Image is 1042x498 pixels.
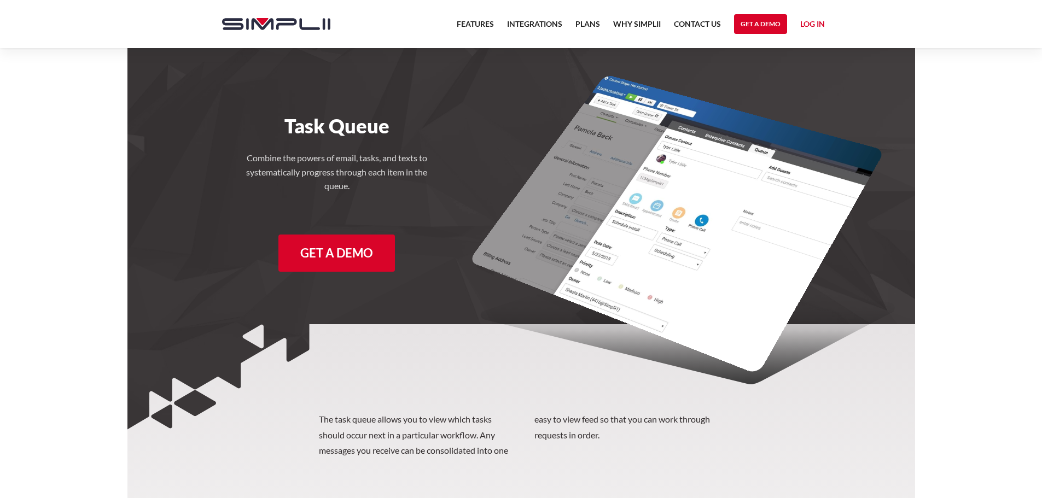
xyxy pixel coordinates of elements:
a: Features [457,17,494,37]
p: The task queue allows you to view which tasks should occur next in a particular workflow. Any mes... [319,412,724,459]
h1: Task Queue [211,114,463,138]
a: Log in [800,17,825,34]
a: Why Simplii [613,17,661,37]
a: Integrations [507,17,562,37]
h4: Combine the powers of email, tasks, and texts to systematically progress through each item in the... [238,151,435,193]
a: Plans [575,17,600,37]
a: Contact US [674,17,721,37]
img: Simplii [222,18,330,30]
a: Get a Demo [278,235,395,272]
a: Get a Demo [734,14,787,34]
